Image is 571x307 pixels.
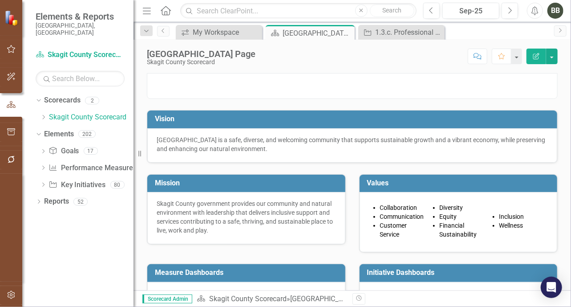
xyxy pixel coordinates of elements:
div: 2 [85,97,99,104]
p: [GEOGRAPHIC_DATA] is a safe, diverse, and welcoming community that supports sustainable growth an... [157,135,548,153]
button: Sep-25 [442,3,499,19]
span: Elements & Reports [36,11,125,22]
span: Scorecard Admin [142,295,192,303]
div: Sep-25 [445,6,496,16]
p: Financial Sustainability [440,221,486,239]
a: Goals [49,146,79,156]
a: Elements [44,129,74,139]
a: My Workspace [178,27,260,38]
div: 52 [73,198,88,205]
div: 80 [110,181,125,188]
div: » [197,294,346,304]
a: Skagit County Scorecard [49,112,134,123]
a: 1.3.c. Professional development program [360,27,442,38]
div: [GEOGRAPHIC_DATA] Page [290,295,375,303]
p: Wellness [499,221,546,230]
div: [GEOGRAPHIC_DATA] Page [283,28,352,39]
a: Skagit County Scorecard [36,50,125,60]
div: My Workspace [193,27,260,38]
small: [GEOGRAPHIC_DATA], [GEOGRAPHIC_DATA] [36,22,125,37]
p: Skagit County government provides our community and natural environment with leadership that deli... [157,199,336,235]
a: Skagit County Scorecard [209,295,287,303]
div: 1.3.c. Professional development program [375,27,442,38]
img: ClearPoint Strategy [4,10,20,25]
a: Reports [44,196,69,207]
p: Diversity [440,203,486,212]
h3: Vision [155,115,553,123]
a: Key Initiatives [49,180,105,190]
h3: Values [367,179,553,187]
div: Open Intercom Messenger [541,277,562,298]
a: Performance Measures [49,163,137,173]
p: Customer Service [380,221,426,239]
div: 17 [84,147,98,155]
p: Collaboration [380,203,426,212]
p: Inclusion [499,212,546,221]
span: Search [382,7,401,14]
input: Search Below... [36,71,125,86]
h3: Measure Dashboards [155,269,341,277]
button: BB [547,3,563,19]
h3: Initiative Dashboards [367,269,553,277]
h3: Mission [155,179,341,187]
p: Equity [440,212,486,221]
a: Scorecards [44,95,81,106]
button: Search [370,4,414,17]
input: Search ClearPoint... [180,3,417,19]
p: Communication [380,212,426,221]
div: [GEOGRAPHIC_DATA] Page [147,49,255,59]
div: Skagit County Scorecard [147,59,255,65]
div: 202 [78,131,96,138]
